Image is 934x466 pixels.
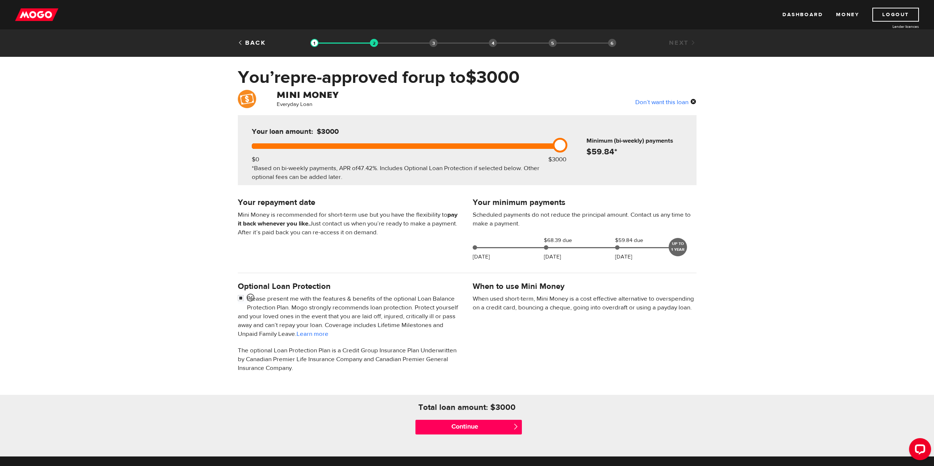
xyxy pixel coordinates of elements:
[615,236,652,245] span: $59.84 due
[297,330,328,338] a: Learn more
[252,164,557,181] div: *Based on bi-weekly payments, APR of . Includes Optional Loan Protection if selected below. Other...
[548,155,566,164] div: $3000
[669,238,687,256] div: UP TO 1 YEAR
[635,97,697,107] div: Don’t want this loan
[473,197,697,208] h4: Your minimum payments
[586,147,694,157] h4: $
[513,423,519,430] span: 
[238,39,266,47] a: Back
[473,281,564,291] h4: When to use Mini Money
[466,66,520,88] span: $3000
[864,24,919,29] a: Lender licences
[415,420,522,434] input: Continue
[238,68,697,87] h1: You’re pre-approved for up to
[903,435,934,466] iframe: LiveChat chat widget
[238,211,458,228] b: pay it back whenever you like.
[15,8,58,22] img: mogo_logo-11ee424be714fa7cbb0f0f49df9e16ec.png
[418,402,495,412] h4: Total loan amount: $
[238,294,462,338] p: Please present me with the features & benefits of the optional Loan Balance Protection Plan. Mogo...
[669,39,696,47] a: Next
[836,8,859,22] a: Money
[592,146,614,157] span: 59.84
[357,164,377,172] span: 47.42%
[238,210,462,237] p: Mini Money is recommended for short-term use but you have the flexibility to Just contact us when...
[782,8,823,22] a: Dashboard
[473,210,697,228] p: Scheduled payments do not reduce the principal amount. Contact us any time to make a payment.
[586,136,694,145] h6: Minimum (bi-weekly) payments
[310,39,319,47] img: transparent-188c492fd9eaac0f573672f40bb141c2.gif
[544,236,581,245] span: $68.39 due
[252,127,401,136] h5: Your loan amount:
[238,346,462,373] p: The optional Loan Protection Plan is a Credit Group Insurance Plan Underwritten by Canadian Premi...
[473,253,490,261] p: [DATE]
[473,294,697,312] p: When used short-term, Mini Money is a cost effective alternative to overspending on a credit card...
[238,294,247,304] input: <span class="smiley-face happy"></span>
[238,197,462,208] h4: Your repayment date
[872,8,919,22] a: Logout
[615,253,632,261] p: [DATE]
[252,155,259,164] div: $0
[317,127,339,136] span: $3000
[544,253,561,261] p: [DATE]
[370,39,378,47] img: transparent-188c492fd9eaac0f573672f40bb141c2.gif
[238,281,462,291] h4: Optional Loan Protection
[495,402,516,412] h4: 3000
